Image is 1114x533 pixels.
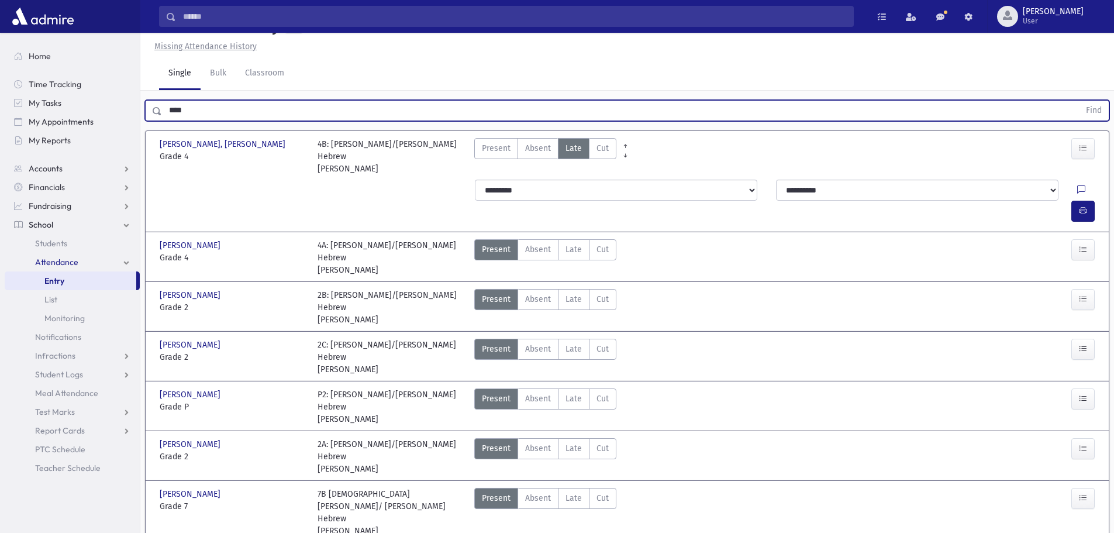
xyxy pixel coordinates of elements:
span: Absent [525,343,551,355]
span: Absent [525,393,551,405]
span: Attendance [35,257,78,267]
a: Entry [5,271,136,290]
span: User [1023,16,1084,26]
a: My Tasks [5,94,140,112]
a: Meal Attendance [5,384,140,403]
u: Missing Attendance History [154,42,257,51]
span: Grade P [160,401,306,413]
span: Teacher Schedule [35,463,101,473]
span: PTC Schedule [35,444,85,455]
span: Grade 2 [160,301,306,314]
span: [PERSON_NAME] [160,438,223,451]
span: Absent [525,293,551,305]
a: Classroom [236,57,294,90]
div: AttTypes [474,138,616,175]
span: Cut [596,142,609,154]
div: AttTypes [474,438,616,475]
span: [PERSON_NAME] [160,388,223,401]
a: Accounts [5,159,140,178]
a: Financials [5,178,140,197]
span: [PERSON_NAME], [PERSON_NAME] [160,138,288,150]
span: School [29,219,53,230]
span: Test Marks [35,407,75,417]
div: 4B: [PERSON_NAME]/[PERSON_NAME] Hebrew [PERSON_NAME] [318,138,464,175]
span: [PERSON_NAME] [1023,7,1084,16]
span: Notifications [35,332,81,342]
span: Present [482,492,511,504]
button: Find [1079,101,1109,121]
span: Grade 4 [160,252,306,264]
input: Search [176,6,853,27]
span: Late [565,442,582,455]
span: List [44,294,57,305]
span: [PERSON_NAME] [160,488,223,500]
div: 2B: [PERSON_NAME]/[PERSON_NAME] Hebrew [PERSON_NAME] [318,289,464,326]
span: Present [482,442,511,455]
span: My Reports [29,135,71,146]
span: Absent [525,243,551,256]
span: Present [482,243,511,256]
span: Late [565,393,582,405]
span: [PERSON_NAME] [160,289,223,301]
a: Home [5,47,140,66]
span: My Appointments [29,116,94,127]
span: Student Logs [35,369,83,380]
img: AdmirePro [9,5,77,28]
a: Single [159,57,201,90]
a: Student Logs [5,365,140,384]
span: Cut [596,492,609,504]
div: AttTypes [474,289,616,326]
a: Report Cards [5,421,140,440]
span: Grade 7 [160,500,306,513]
span: Late [565,343,582,355]
div: AttTypes [474,339,616,376]
span: Infractions [35,350,75,361]
span: Cut [596,343,609,355]
span: Fundraising [29,201,71,211]
span: Absent [525,492,551,504]
span: Entry [44,276,64,286]
span: My Tasks [29,98,61,108]
span: Students [35,238,67,249]
span: Grade 2 [160,351,306,363]
span: Financials [29,182,65,192]
span: Cut [596,243,609,256]
a: Teacher Schedule [5,459,140,477]
span: Grade 2 [160,451,306,463]
span: Present [482,343,511,355]
span: Cut [596,293,609,305]
div: 2C: [PERSON_NAME]/[PERSON_NAME] Hebrew [PERSON_NAME] [318,339,464,376]
span: Late [565,142,582,154]
span: Present [482,142,511,154]
a: Notifications [5,328,140,346]
a: Infractions [5,346,140,365]
div: AttTypes [474,388,616,425]
span: Meal Attendance [35,388,98,398]
a: School [5,215,140,234]
a: List [5,290,140,309]
span: Absent [525,142,551,154]
span: Cut [596,393,609,405]
span: [PERSON_NAME] [160,239,223,252]
a: My Appointments [5,112,140,131]
a: Fundraising [5,197,140,215]
a: Missing Attendance History [150,42,257,51]
span: Late [565,243,582,256]
a: Test Marks [5,403,140,421]
a: PTC Schedule [5,440,140,459]
span: Monitoring [44,313,85,324]
a: Time Tracking [5,75,140,94]
span: Present [482,393,511,405]
span: Cut [596,442,609,455]
span: [PERSON_NAME] [160,339,223,351]
a: My Reports [5,131,140,150]
a: Students [5,234,140,253]
span: Time Tracking [29,79,81,90]
span: Grade 4 [160,150,306,163]
div: 2A: [PERSON_NAME]/[PERSON_NAME] Hebrew [PERSON_NAME] [318,438,464,475]
span: Late [565,492,582,504]
div: 4A: [PERSON_NAME]/[PERSON_NAME] Hebrew [PERSON_NAME] [318,239,464,276]
div: AttTypes [474,239,616,276]
span: Present [482,293,511,305]
span: Late [565,293,582,305]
